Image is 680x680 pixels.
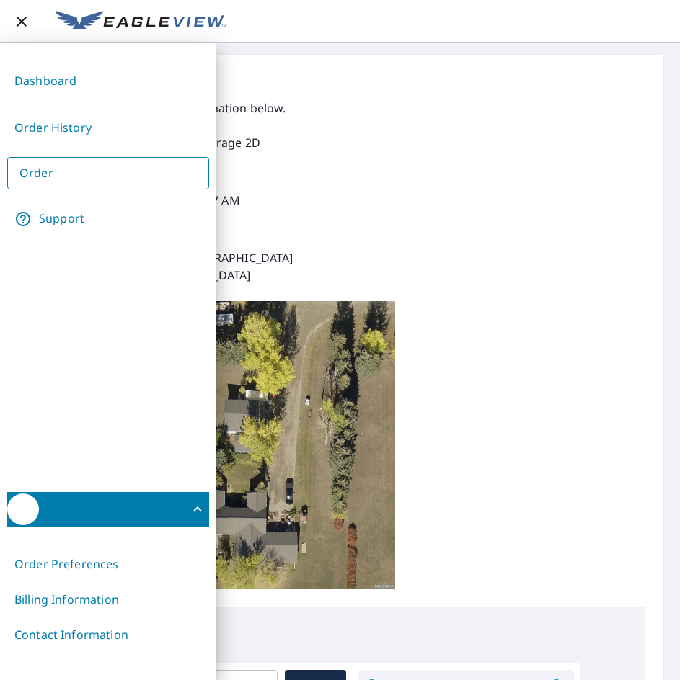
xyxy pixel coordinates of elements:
img: EV Logo [56,11,226,32]
a: Billing Information [7,582,209,617]
a: Order Preferences [7,547,209,582]
a: Dashboard [7,63,209,99]
a: Contact Information [7,617,209,653]
a: Support [7,201,209,237]
p: Edit Pitches [52,624,628,645]
a: Order [7,157,209,189]
a: Order History [7,110,209,146]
